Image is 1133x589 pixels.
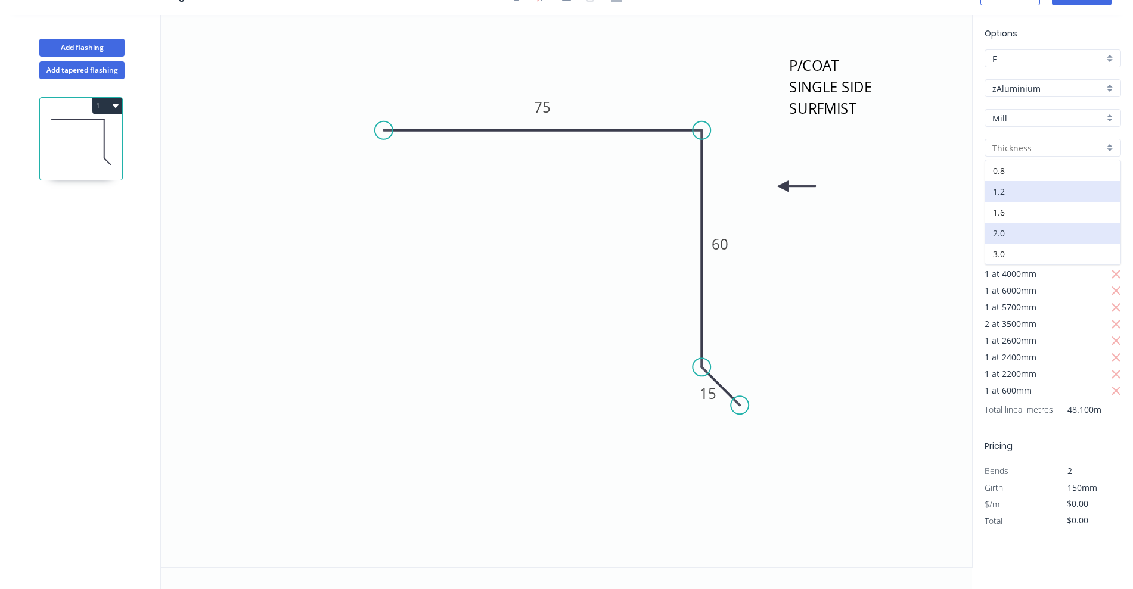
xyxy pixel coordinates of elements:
span: 2 at 3500mm [985,316,1036,332]
tspan: 15 [700,384,716,403]
span: $/m [985,498,999,510]
span: 2 [1067,465,1072,476]
tspan: 75 [534,97,551,117]
span: Bends [985,465,1008,476]
input: Price level [992,52,1104,65]
div: 2.0 [985,223,1120,244]
span: 1 at 5700mm [985,299,1036,316]
span: Total [985,515,1002,526]
button: Add flashing [39,39,125,57]
span: 48.100m [1053,401,1101,418]
span: 1 at 4000mm [985,266,1036,282]
div: 1.6 [985,202,1120,223]
textarea: P/COAT SINGLE SIDE SURFMIST [787,52,883,127]
span: 1 at 2600mm [985,332,1036,349]
span: 1 at 600mm [985,382,1032,399]
span: Options [985,27,1017,39]
input: Material [992,82,1104,95]
span: Girth [985,482,1003,493]
input: Thickness [992,142,1104,154]
span: Pricing [985,440,1013,452]
input: Colour [992,112,1104,124]
tspan: 60 [712,234,728,254]
button: 1 [92,98,122,114]
span: 1 at 2200mm [985,366,1036,382]
div: 3.0 [985,244,1120,264]
span: Total lineal metres [985,401,1053,418]
span: 1 at 2400mm [985,349,1036,366]
span: 1 at 6000mm [985,282,1036,299]
div: 1.2 [985,181,1120,202]
div: 0.8 [985,160,1120,181]
span: 150mm [1067,482,1097,493]
button: Add tapered flashing [39,61,125,79]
